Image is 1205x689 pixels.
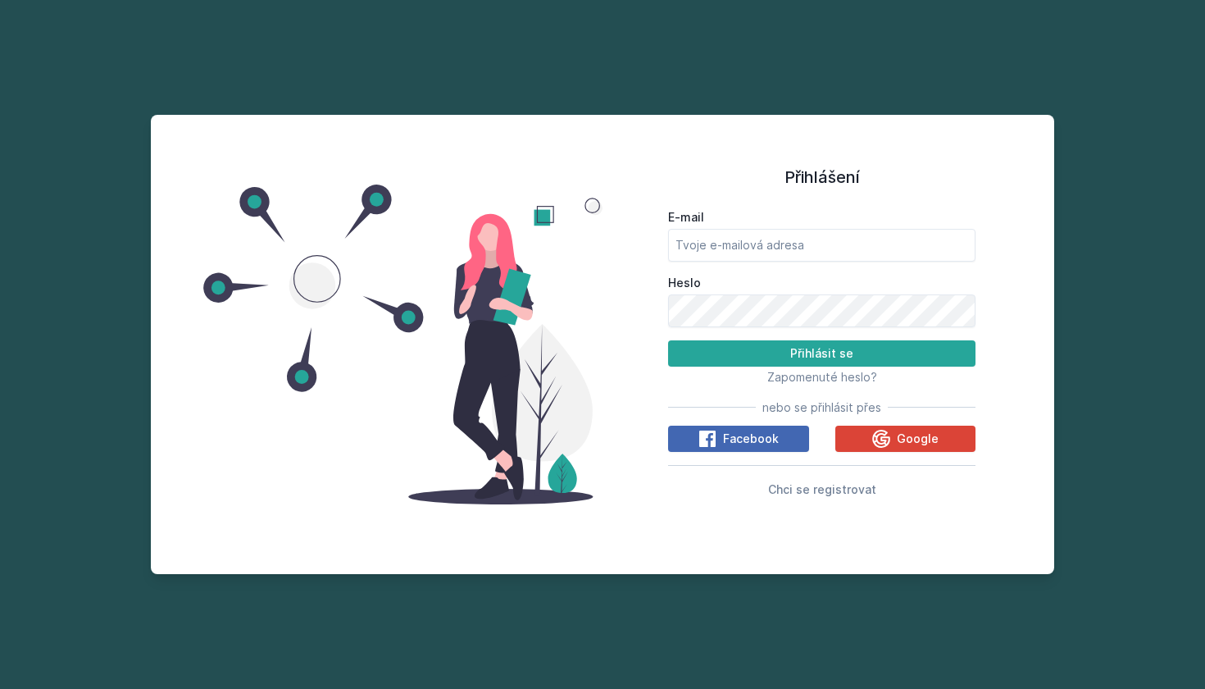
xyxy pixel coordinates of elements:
[768,482,876,496] span: Chci se registrovat
[768,479,876,499] button: Chci se registrovat
[835,426,976,452] button: Google
[668,275,975,291] label: Heslo
[668,426,809,452] button: Facebook
[668,229,975,262] input: Tvoje e-mailová adresa
[668,209,975,226] label: E-mail
[762,399,881,416] span: nebo se přihlásit přes
[897,431,939,447] span: Google
[723,431,779,447] span: Facebook
[668,340,975,367] button: Přihlásit se
[668,165,975,189] h1: Přihlášení
[767,370,877,384] span: Zapomenuté heslo?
